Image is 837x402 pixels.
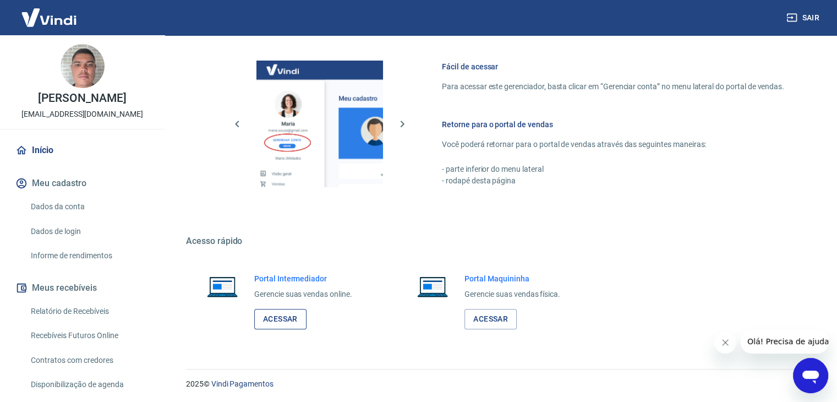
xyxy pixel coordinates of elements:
a: Dados de login [26,220,151,243]
p: [EMAIL_ADDRESS][DOMAIN_NAME] [21,108,143,120]
p: Você poderá retornar para o portal de vendas através das seguintes maneiras: [442,139,784,150]
a: Vindi Pagamentos [211,379,273,388]
p: Gerencie suas vendas online. [254,289,352,300]
h5: Acesso rápido [186,236,811,247]
a: Início [13,138,151,162]
iframe: Mensagem da empresa [741,329,828,354]
span: Olá! Precisa de ajuda? [7,8,92,17]
a: Disponibilização de agenda [26,373,151,396]
img: Vindi [13,1,85,34]
img: Imagem da dashboard mostrando o botão de gerenciar conta na sidebar no lado esquerdo [256,61,383,187]
h6: Fácil de acessar [442,61,784,72]
p: Gerencie suas vendas física. [464,289,560,300]
iframe: Botão para abrir a janela de mensagens [793,358,828,393]
p: - parte inferior do menu lateral [442,164,784,175]
button: Meus recebíveis [13,276,151,300]
button: Meu cadastro [13,171,151,195]
a: Recebíveis Futuros Online [26,324,151,347]
iframe: Fechar mensagem [714,332,736,354]
a: Acessar [254,309,307,329]
p: 2025 © [186,378,811,390]
h6: Portal Intermediador [254,273,352,284]
img: 926c815c-33f8-4ec3-9d7d-7dc290cf3a0a.jpeg [61,44,105,88]
a: Relatório de Recebíveis [26,300,151,323]
p: Para acessar este gerenciador, basta clicar em “Gerenciar conta” no menu lateral do portal de ven... [442,81,784,93]
button: Sair [784,8,824,28]
a: Dados da conta [26,195,151,218]
h6: Portal Maquininha [464,273,560,284]
h6: Retorne para o portal de vendas [442,119,784,130]
img: Imagem de um notebook aberto [199,273,245,300]
p: [PERSON_NAME] [38,93,126,104]
a: Informe de rendimentos [26,245,151,267]
p: - rodapé desta página [442,175,784,187]
img: Imagem de um notebook aberto [409,273,456,300]
a: Acessar [464,309,517,329]
a: Contratos com credores [26,349,151,372]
